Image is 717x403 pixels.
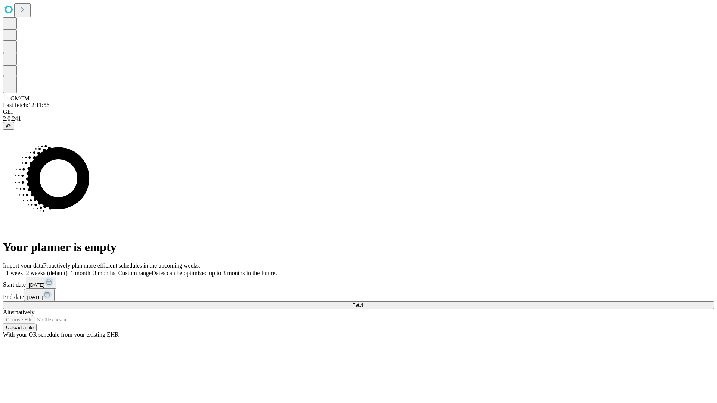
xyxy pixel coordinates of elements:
[93,270,115,276] span: 3 months
[118,270,152,276] span: Custom range
[3,301,714,309] button: Fetch
[152,270,277,276] span: Dates can be optimized up to 3 months in the future.
[3,331,119,338] span: With your OR schedule from your existing EHR
[26,270,68,276] span: 2 weeks (default)
[6,270,23,276] span: 1 week
[3,309,34,315] span: Alternatively
[3,277,714,289] div: Start date
[3,262,43,269] span: Import your data
[352,302,364,308] span: Fetch
[3,289,714,301] div: End date
[3,240,714,254] h1: Your planner is empty
[6,123,11,129] span: @
[10,95,30,101] span: GMCM
[3,109,714,115] div: GEI
[3,122,14,130] button: @
[71,270,90,276] span: 1 month
[43,262,200,269] span: Proactively plan more efficient schedules in the upcoming weeks.
[26,277,56,289] button: [DATE]
[3,102,49,108] span: Last fetch: 12:11:56
[24,289,55,301] button: [DATE]
[27,294,43,300] span: [DATE]
[3,115,714,122] div: 2.0.241
[29,282,44,288] span: [DATE]
[3,324,37,331] button: Upload a file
